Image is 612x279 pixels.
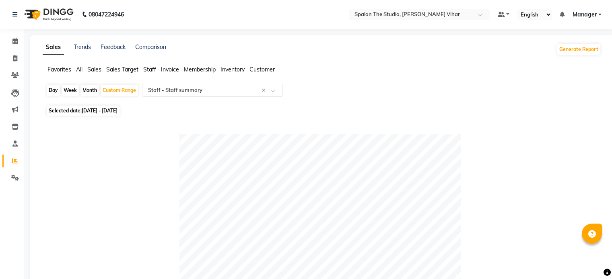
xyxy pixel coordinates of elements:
[47,106,120,116] span: Selected date:
[557,44,600,55] button: Generate Report
[184,66,216,73] span: Membership
[82,108,117,114] span: [DATE] - [DATE]
[573,10,597,19] span: Manager
[101,85,138,96] div: Custom Range
[47,66,71,73] span: Favorites
[262,86,268,95] span: Clear all
[43,40,64,55] a: Sales
[220,66,245,73] span: Inventory
[87,66,101,73] span: Sales
[143,66,156,73] span: Staff
[47,85,60,96] div: Day
[101,43,126,51] a: Feedback
[74,43,91,51] a: Trends
[62,85,79,96] div: Week
[76,66,82,73] span: All
[89,3,124,26] b: 08047224946
[135,43,166,51] a: Comparison
[80,85,99,96] div: Month
[106,66,138,73] span: Sales Target
[21,3,76,26] img: logo
[161,66,179,73] span: Invoice
[249,66,275,73] span: Customer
